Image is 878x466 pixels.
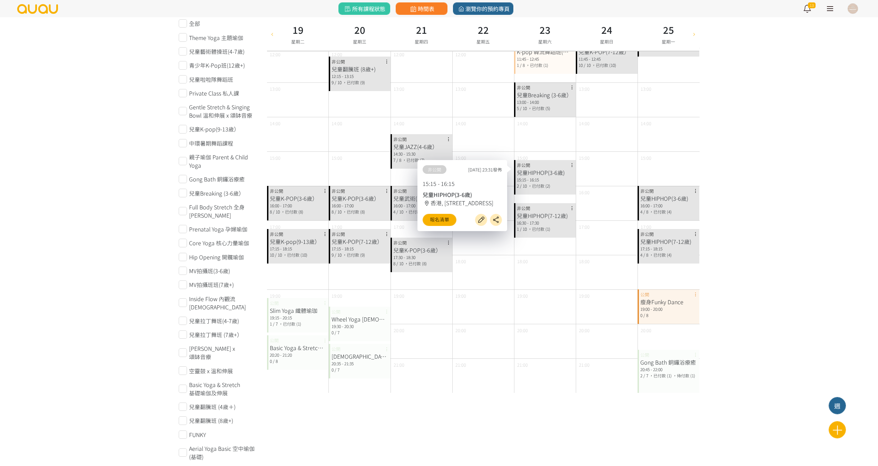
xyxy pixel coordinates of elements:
span: Gong Bath 銅鑼浴療癒 [189,175,245,183]
span: / 7 [335,367,339,373]
a: 所有課程狀態 [338,2,390,15]
span: 9 [332,79,334,85]
span: 12:00 [455,51,466,58]
span: 17:00 [641,224,651,230]
span: 1 [517,226,519,232]
span: 星期日 [600,38,613,45]
span: ，已付款 (4) [649,252,672,258]
div: 香港, [STREET_ADDRESS] [423,199,502,207]
div: 19:30 - 20:30 [332,323,388,329]
span: 18:00 [455,258,466,265]
span: 20:00 [455,327,466,334]
span: 4 [640,209,642,215]
span: / 7 [335,329,339,335]
span: 兒童Breaking (3-6歲） [189,189,244,197]
div: 兒童K-POP(7-12歲） [579,48,635,56]
span: Inside Flow 內觀流[DEMOGRAPHIC_DATA] [189,295,257,311]
span: 19:00 [332,293,342,299]
span: ，已付款 (8) [343,209,365,215]
span: 兒童拉丁舞班 (7歲+） [189,330,243,339]
span: 中環暑期舞蹈課程 [189,139,233,147]
span: ，待付款 (1) [673,373,695,378]
span: 21:00 [394,361,404,368]
span: ，已付款 (9) [343,252,365,258]
span: ，已付款 (7) [402,157,425,163]
h3: 22 [476,23,490,37]
span: 17:00 [270,224,280,230]
span: 0 [270,358,272,364]
span: / 10 [520,226,527,232]
span: / 10 [584,62,591,68]
span: 17:00 [394,224,404,230]
div: 兒童HIPHOP(3-6歲) [423,190,502,199]
span: Private Class 私人課 [189,89,239,97]
h3: 20 [353,23,366,37]
div: 14:30 - 15:30 [393,151,450,157]
div: 17:15 - 18:15 [332,246,388,252]
span: ，已付款 (1) [526,62,548,68]
span: Theme Yoga 主題瑜伽 [189,33,243,42]
span: 1 [270,321,272,327]
span: 19:00 [270,293,280,299]
span: 15:00 [579,155,590,161]
span: 0 [640,312,642,318]
span: 兒童翻騰班 (4歲＋) [189,403,236,411]
span: / 10 [335,79,342,85]
span: / 10 [396,209,403,215]
h3: 21 [415,23,428,37]
div: 兒童JAZZ(4-6歲） [393,142,450,151]
span: 空靈鼓 x 溫和伸展 [189,367,233,375]
span: 14:00 [270,120,280,127]
span: / 10 [335,252,342,258]
span: 星期一 [662,38,675,45]
h3: 24 [600,23,613,37]
span: 17:00 [579,224,590,230]
span: / 8 [643,209,648,215]
span: Full Body Stretch 全身[PERSON_NAME] [189,203,257,219]
span: 7 [393,157,395,163]
span: 19:00 [579,293,590,299]
div: Slim Yoga 纖體瑜珈 [270,306,326,315]
span: 19:00 [517,293,528,299]
div: 19:15 - 20:15 [270,315,326,321]
span: ，已付款 (8) [281,209,303,215]
span: FUNKY [189,430,206,439]
a: 時間表 [396,2,447,15]
div: 12:15 - 13:15 [332,73,388,79]
span: / 10 [335,209,342,215]
span: / 10 [275,252,282,258]
span: 13:00 [579,86,590,92]
span: 8 [393,260,395,266]
img: logo.svg [17,4,59,14]
div: 瘦身Funky Dance [640,298,697,306]
span: 10 [270,252,274,258]
div: 兒童HIPHOP(3-6歲) [640,194,697,202]
span: 2 [640,373,642,378]
div: 20:20 - 21:20 [270,352,326,358]
div: 週 [829,401,846,410]
div: 17:15 - 18:15 [640,246,697,252]
span: 20:00 [517,327,528,334]
span: 21:00 [455,361,466,368]
span: 2 [517,183,519,189]
span: 19:00 [455,293,466,299]
span: 星期五 [476,38,490,45]
span: 5 [517,105,519,111]
span: 14:00 [517,120,528,127]
span: Gentle Stretch & Singing Bowl 溫和伸展 x 頌缽音療 [189,103,257,119]
span: 12:00 [394,51,404,58]
div: 兒童K-pop(9-13歲） [270,237,326,246]
span: 12:00 [270,51,280,58]
span: MV拍攝班班(7歲+) [189,280,234,289]
span: / 8 [643,312,648,318]
span: 13:00 [394,86,404,92]
div: 15:15 - 16:15 [517,177,573,183]
div: 19:00 - 20:00 [640,306,697,312]
span: / 10 [396,260,403,266]
span: ，已付款 (4) [404,209,427,215]
div: 17:30 - 18:30 [393,254,450,260]
span: 15:00 [332,155,342,161]
span: 4 [393,209,395,215]
span: 21:00 [517,361,528,368]
div: 16:00 - 17:00 [640,202,697,209]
